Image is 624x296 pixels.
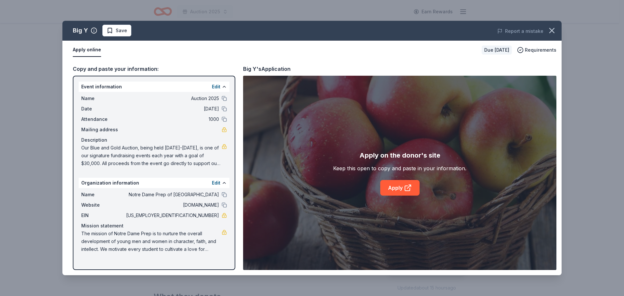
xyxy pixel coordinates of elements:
span: Website [81,201,125,209]
span: Date [81,105,125,113]
button: Requirements [517,46,556,54]
button: Report a mistake [497,27,543,35]
a: Apply [380,180,420,196]
span: [DOMAIN_NAME] [125,201,219,209]
span: Attendance [81,115,125,123]
span: Name [81,191,125,199]
div: Big Y's Application [243,65,291,73]
div: Due [DATE] [482,45,512,55]
span: The mission of Notre Dame Prep is to nurture the overall development of young men and women in ch... [81,230,222,253]
div: Organization information [79,178,229,188]
span: Name [81,95,125,102]
div: Keep this open to copy and paste in your information. [333,164,466,172]
div: Event information [79,82,229,92]
button: Edit [212,179,220,187]
span: EIN [81,212,125,219]
span: Save [116,27,127,34]
button: Apply online [73,43,101,57]
div: Mission statement [81,222,227,230]
button: Save [102,25,131,36]
span: Auction 2025 [125,95,219,102]
div: Copy and paste your information: [73,65,235,73]
span: Notre Dame Prep of [GEOGRAPHIC_DATA] [125,191,219,199]
span: [US_EMPLOYER_IDENTIFICATION_NUMBER] [125,212,219,219]
span: Mailing address [81,126,125,134]
span: [DATE] [125,105,219,113]
span: Our Blue and Gold Auction, being held [DATE]-[DATE], is one of our signature fundraising events e... [81,144,222,167]
div: Big Y [73,25,88,36]
button: Edit [212,83,220,91]
div: Description [81,136,227,144]
span: 1000 [125,115,219,123]
span: Requirements [525,46,556,54]
div: Apply on the donor's site [359,150,440,161]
